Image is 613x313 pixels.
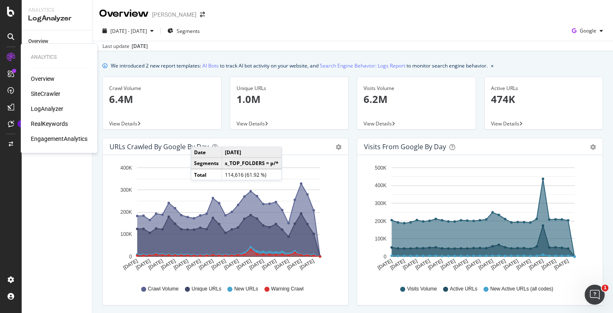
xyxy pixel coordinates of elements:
svg: A chart. [110,162,339,278]
span: New URLs [234,285,258,293]
div: gear [336,144,341,150]
text: 0 [129,254,132,260]
iframe: Intercom live chat [585,285,605,305]
div: Last update [102,43,148,50]
div: Crawl Volume [109,85,215,92]
p: 474K [491,92,597,106]
button: close banner [489,60,496,72]
div: Overview [28,37,48,46]
text: [DATE] [503,258,519,271]
svg: A chart. [364,162,593,278]
text: [DATE] [299,258,315,271]
text: [DATE] [389,258,406,271]
text: [DATE] [541,258,557,271]
text: [DATE] [553,258,570,271]
div: [PERSON_NAME] [152,10,197,19]
a: AI Bots [202,61,219,70]
text: [DATE] [452,258,469,271]
span: Crawl Volume [148,285,179,293]
text: 100K [120,232,132,238]
a: Search Engine Behavior: Logs Report [320,61,405,70]
text: 300K [375,200,386,206]
text: [DATE] [274,258,290,271]
td: [DATE] [222,147,282,158]
span: Segments [177,28,200,35]
td: 114,616 (61.92 %) [222,169,282,180]
text: [DATE] [414,258,431,271]
div: LogAnalyzer [28,14,85,23]
span: View Details [237,120,265,127]
span: Visits Volume [407,285,437,293]
span: Unique URLs [192,285,221,293]
text: 500K [375,165,386,171]
text: [DATE] [478,258,494,271]
text: [DATE] [160,258,177,271]
text: 100K [375,236,386,242]
text: 200K [120,209,132,215]
div: Overview [99,7,149,21]
text: 400K [120,165,132,171]
span: Warning Crawl [271,285,304,293]
div: Tooltip anchor [17,120,25,128]
button: Google [568,24,606,38]
span: View Details [109,120,137,127]
div: arrow-right-arrow-left [200,12,205,18]
td: Segments [191,158,222,169]
div: URLs Crawled by Google by day [110,143,209,151]
a: Overview [31,75,55,83]
text: [DATE] [490,258,507,271]
td: Date [191,147,222,158]
text: [DATE] [427,258,444,271]
a: LogAnalyzer [31,105,63,113]
p: 6.4M [109,92,215,106]
a: RealKeywords [31,120,68,128]
div: We introduced 2 new report templates: to track AI bot activity on your website, and to monitor se... [111,61,488,70]
button: Segments [164,24,203,38]
text: [DATE] [122,258,139,271]
span: Active URLs [450,285,477,293]
text: [DATE] [515,258,532,271]
span: View Details [364,120,392,127]
div: info banner [102,61,603,70]
div: Visits from Google by day [364,143,446,151]
div: Visits Volume [364,85,469,92]
text: [DATE] [248,258,265,271]
a: EngagementAnalytics [31,135,87,143]
div: gear [590,144,596,150]
text: [DATE] [236,258,252,271]
text: [DATE] [198,258,214,271]
text: [DATE] [223,258,240,271]
text: [DATE] [210,258,227,271]
text: [DATE] [185,258,202,271]
a: SiteCrawler [31,90,60,98]
text: [DATE] [528,258,545,271]
text: 300K [120,187,132,193]
span: Google [580,27,596,34]
text: [DATE] [376,258,393,271]
text: [DATE] [172,258,189,271]
p: 6.2M [364,92,469,106]
td: Total [191,169,222,180]
text: [DATE] [147,258,164,271]
text: 0 [384,254,386,260]
text: [DATE] [286,258,303,271]
span: [DATE] - [DATE] [110,28,147,35]
div: Analytics [31,54,87,61]
p: 1.0M [237,92,342,106]
td: s_TOP_FOLDERS = p/* [222,158,282,169]
div: Analytics [28,7,85,14]
span: 1 [602,285,608,291]
text: [DATE] [135,258,152,271]
text: 200K [375,218,386,224]
text: 400K [375,183,386,189]
a: Overview [28,37,86,46]
button: [DATE] - [DATE] [99,24,157,38]
span: New Active URLs (all codes) [490,285,553,293]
